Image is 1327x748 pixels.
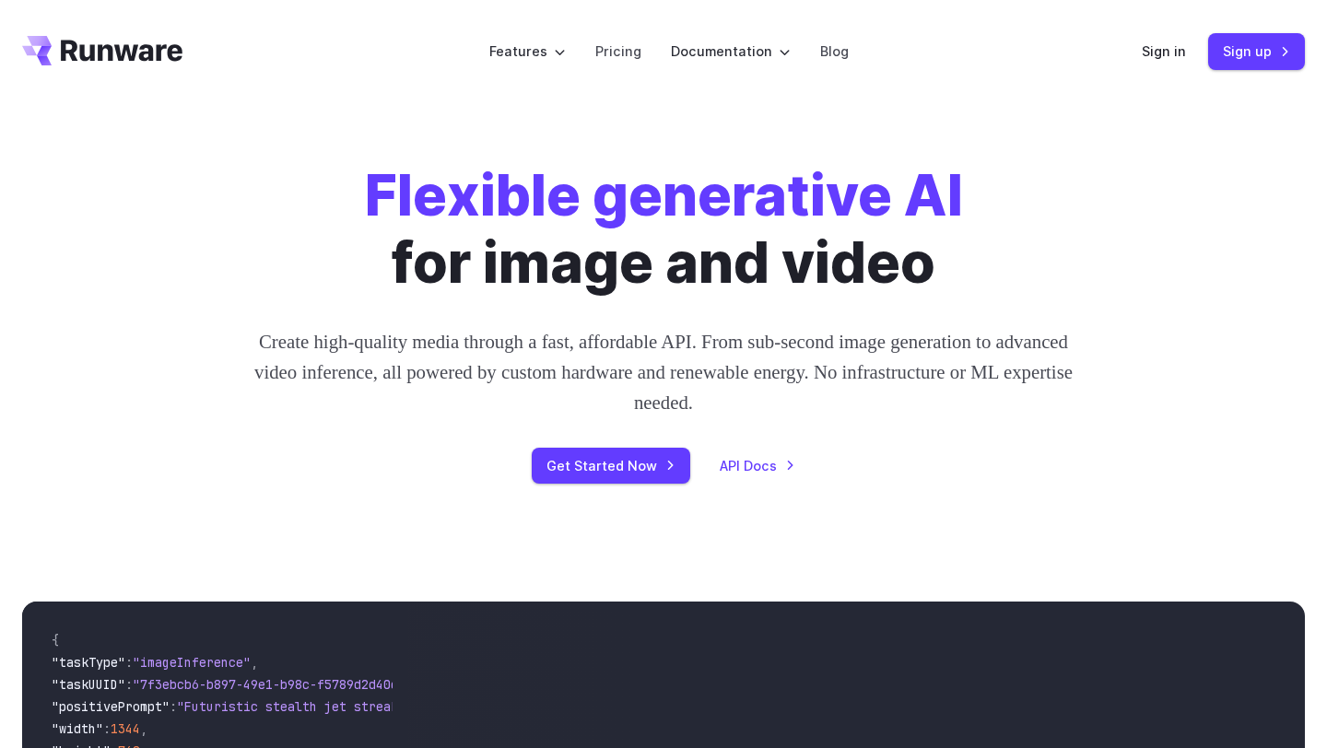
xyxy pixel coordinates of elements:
span: { [52,632,59,649]
span: "imageInference" [133,654,251,671]
a: Blog [820,41,849,62]
span: : [103,720,111,737]
span: : [170,698,177,715]
a: Sign in [1142,41,1186,62]
span: "taskUUID" [52,676,125,693]
span: : [125,676,133,693]
span: "Futuristic stealth jet streaking through a neon-lit cityscape with glowing purple exhaust" [177,698,848,715]
span: 1344 [111,720,140,737]
span: "7f3ebcb6-b897-49e1-b98c-f5789d2d40d7" [133,676,413,693]
a: Go to / [22,36,182,65]
a: API Docs [720,455,795,476]
span: , [251,654,258,671]
h1: for image and video [365,162,963,297]
span: , [140,720,147,737]
label: Features [489,41,566,62]
a: Get Started Now [532,448,690,484]
span: "positivePrompt" [52,698,170,715]
span: "taskType" [52,654,125,671]
a: Sign up [1208,33,1305,69]
span: : [125,654,133,671]
a: Pricing [595,41,641,62]
span: "width" [52,720,103,737]
strong: Flexible generative AI [365,161,963,229]
label: Documentation [671,41,791,62]
p: Create high-quality media through a fast, affordable API. From sub-second image generation to adv... [253,326,1075,418]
